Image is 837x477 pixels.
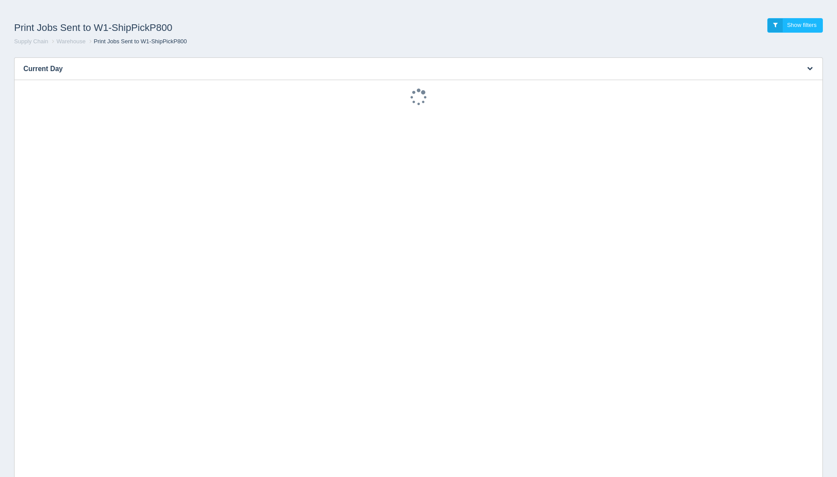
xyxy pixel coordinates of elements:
[15,58,796,80] h3: Current Day
[87,38,187,46] li: Print Jobs Sent to W1-ShipPickP800
[56,38,86,45] a: Warehouse
[767,18,823,33] a: Show filters
[787,22,817,28] span: Show filters
[14,18,419,38] h1: Print Jobs Sent to W1-ShipPickP800
[14,38,48,45] a: Supply Chain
